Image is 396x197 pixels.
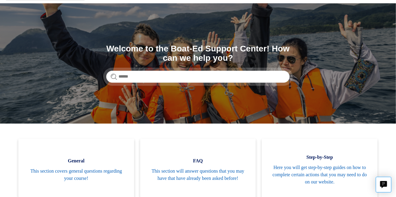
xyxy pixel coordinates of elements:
[106,71,290,83] input: Search
[149,168,247,182] span: This section will answer questions that you may have that have already been asked before!
[106,44,290,63] h1: Welcome to the Boat-Ed Support Center! How can we help you?
[271,164,369,186] span: Here you will get step-by-step guides on how to complete certain actions that you may need to do ...
[376,177,391,192] button: Live chat
[27,168,125,182] span: This section covers general questions regarding your course!
[27,157,125,165] span: General
[271,154,369,161] span: Step-by-Step
[149,157,247,165] span: FAQ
